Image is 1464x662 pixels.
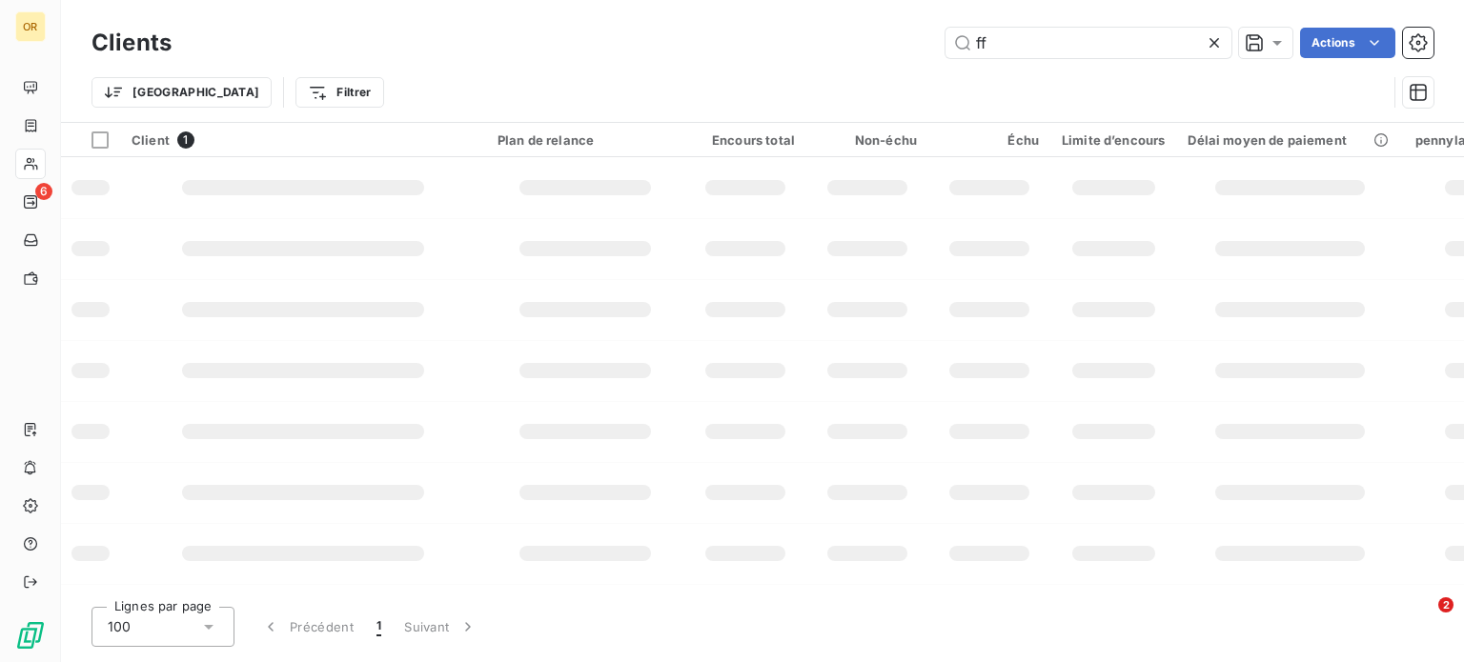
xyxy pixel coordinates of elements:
div: Échu [940,132,1039,148]
button: Filtrer [295,77,383,108]
span: 6 [35,183,52,200]
img: Logo LeanPay [15,620,46,651]
iframe: Intercom live chat [1399,597,1445,643]
div: Encours total [696,132,795,148]
h3: Clients [91,26,172,60]
input: Rechercher [945,28,1231,58]
button: 1 [365,607,393,647]
div: OR [15,11,46,42]
button: [GEOGRAPHIC_DATA] [91,77,272,108]
span: Client [132,132,170,148]
div: Non-échu [818,132,917,148]
div: Plan de relance [498,132,673,148]
div: Limite d’encours [1062,132,1165,148]
span: 2 [1438,597,1454,612]
button: Précédent [250,607,365,647]
button: Suivant [393,607,489,647]
span: 1 [177,131,194,149]
button: Actions [1300,28,1395,58]
span: 1 [376,617,381,636]
div: Délai moyen de paiement [1188,132,1392,148]
span: 100 [108,617,131,636]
